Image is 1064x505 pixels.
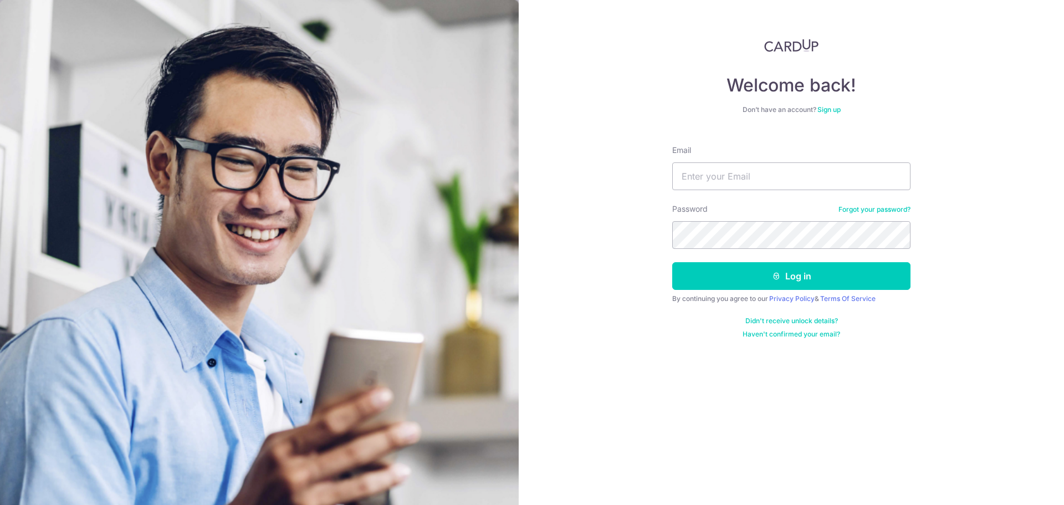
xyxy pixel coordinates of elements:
[764,39,819,52] img: CardUp Logo
[672,162,910,190] input: Enter your Email
[769,294,815,303] a: Privacy Policy
[672,294,910,303] div: By continuing you agree to our &
[672,74,910,96] h4: Welcome back!
[745,317,838,325] a: Didn't receive unlock details?
[672,262,910,290] button: Log in
[743,330,840,339] a: Haven't confirmed your email?
[820,294,876,303] a: Terms Of Service
[817,105,841,114] a: Sign up
[672,145,691,156] label: Email
[838,205,910,214] a: Forgot your password?
[672,203,708,215] label: Password
[672,105,910,114] div: Don’t have an account?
